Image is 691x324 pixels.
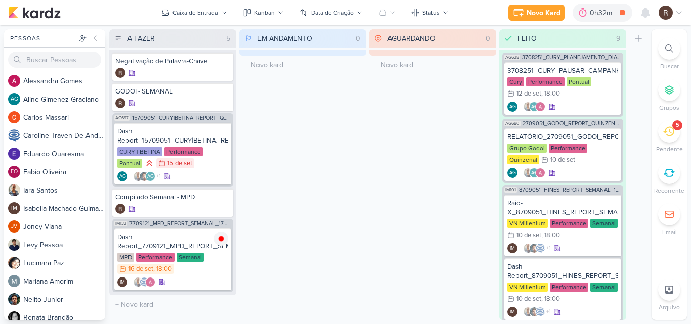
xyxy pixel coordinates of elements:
[529,243,539,253] img: Nelito Junior
[535,307,545,317] img: Caroline Traven De Andrade
[8,311,20,323] img: Renata Brandão
[510,310,515,315] p: IM
[111,297,234,312] input: + Novo kard
[120,280,125,285] p: IM
[535,168,545,178] img: Alessandra Gomes
[507,77,524,86] div: Cury
[541,90,560,97] div: , 18:00
[509,171,516,176] p: AG
[522,55,621,60] span: 3708251_CURY_PLANEJAMENTO_DIA"C"_SP
[214,232,228,246] img: tracking
[11,206,17,211] p: IM
[590,8,615,18] div: 0h32m
[541,296,560,302] div: , 18:00
[507,168,517,178] div: Aline Gimenez Graciano
[23,167,105,177] div: F a b i o O l i v e i r a
[516,90,541,97] div: 12 de set
[115,98,125,108] div: Criador(a): Rafael Dornelles
[550,157,575,163] div: 10 de set
[241,58,364,72] input: + Novo kard
[177,253,204,262] div: Semanal
[115,68,125,78] img: Rafael Dornelles
[115,204,125,214] img: Rafael Dornelles
[590,283,618,292] div: Semanal
[516,232,541,239] div: 10 de set
[8,202,20,214] div: Isabella Machado Guimarães
[507,283,548,292] div: VN Millenium
[115,87,230,96] div: GODOI - SEMANAL
[523,102,533,112] img: Iara Santos
[8,93,20,105] div: Aline Gimenez Graciano
[23,76,105,86] div: A l e s s a n d r a G o m e s
[504,55,520,60] span: AG638
[507,102,517,112] div: Criador(a): Aline Gimenez Graciano
[507,307,517,317] div: Isabella Machado Guimarães
[8,275,20,287] img: Mariana Amorim
[527,8,560,18] div: Novo Kard
[23,312,105,323] div: R e n a t a B r a n d ã o
[131,277,155,287] div: Colaboradores: Iara Santos, Caroline Traven De Andrade, Alessandra Gomes
[535,102,545,112] img: Alessandra Gomes
[117,171,127,181] div: Criador(a): Aline Gimenez Graciano
[507,243,517,253] div: Criador(a): Isabella Machado Guimarães
[659,303,680,312] p: Arquivo
[507,199,618,217] div: Raio-X_8709051_HINES_REPORT_SEMANAL_11.09
[508,5,565,21] button: Novo Kard
[23,112,105,123] div: C a r l o s M a s s a r i
[136,253,175,262] div: Performance
[23,240,105,250] div: L e v y P e s s o a
[114,221,127,226] span: IM133
[521,243,551,253] div: Colaboradores: Iara Santos, Nelito Junior, Caroline Traven De Andrade, Alessandra Gomes
[117,277,127,287] div: Isabella Machado Guimarães
[145,171,155,181] div: Aline Gimenez Graciano
[145,277,155,287] img: Alessandra Gomes
[147,174,154,179] p: AG
[507,144,547,153] div: Grupo Godoi
[23,276,105,287] div: M a r i a n a A m o r i m
[612,33,624,44] div: 9
[531,105,538,110] p: AG
[656,145,683,154] p: Pendente
[164,147,203,156] div: Performance
[507,132,618,142] div: RELATÓRIO_2709051_GODOI_REPORT_QUINZENAL_11.09
[117,253,134,262] div: MPD
[23,149,105,159] div: E d u a r d o Q u a r e s m a
[115,68,125,78] div: Criador(a): Rafael Dornelles
[8,184,20,196] img: Iara Santos
[8,129,20,142] img: Caroline Traven De Andrade
[531,171,538,176] p: AG
[8,220,20,233] div: Joney Viana
[523,168,533,178] img: Iara Santos
[509,105,516,110] p: AG
[523,121,621,126] span: 2709051_GODOI_REPORT_QUINZENAL_11.09
[8,148,20,160] img: Eduardo Quaresma
[8,166,20,178] div: Fabio Oliveira
[23,185,105,196] div: I a r a S a n t o s
[550,283,588,292] div: Performance
[131,171,161,181] div: Colaboradores: Iara Santos, Nelito Junior, Aline Gimenez Graciano, Alessandra Gomes
[117,159,142,168] div: Pontual
[529,307,539,317] img: Nelito Junior
[659,6,673,20] img: Rafael Dornelles
[507,102,517,112] div: Aline Gimenez Graciano
[115,57,230,66] div: Negativação de Palavra-Chave
[23,258,105,268] div: L u c i m a r a P a z
[11,169,18,175] p: FO
[521,307,551,317] div: Colaboradores: Iara Santos, Nelito Junior, Caroline Traven De Andrade, Alessandra Gomes
[114,115,130,121] span: AG697
[139,171,149,181] img: Nelito Junior
[504,187,517,193] span: IM101
[8,293,20,305] img: Nelito Junior
[507,155,539,164] div: Quinzenal
[654,186,684,195] p: Recorrente
[155,172,161,180] span: +1
[128,266,153,272] div: 16 de set
[523,243,533,253] img: Iara Santos
[11,224,17,229] p: JV
[676,121,679,129] div: 5
[117,277,127,287] div: Criador(a): Isabella Machado Guimarães
[8,239,20,251] img: Levy Pessoa
[521,168,545,178] div: Colaboradores: Iara Santos, Aline Gimenez Graciano, Alessandra Gomes
[222,33,234,44] div: 5
[529,168,539,178] div: Aline Gimenez Graciano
